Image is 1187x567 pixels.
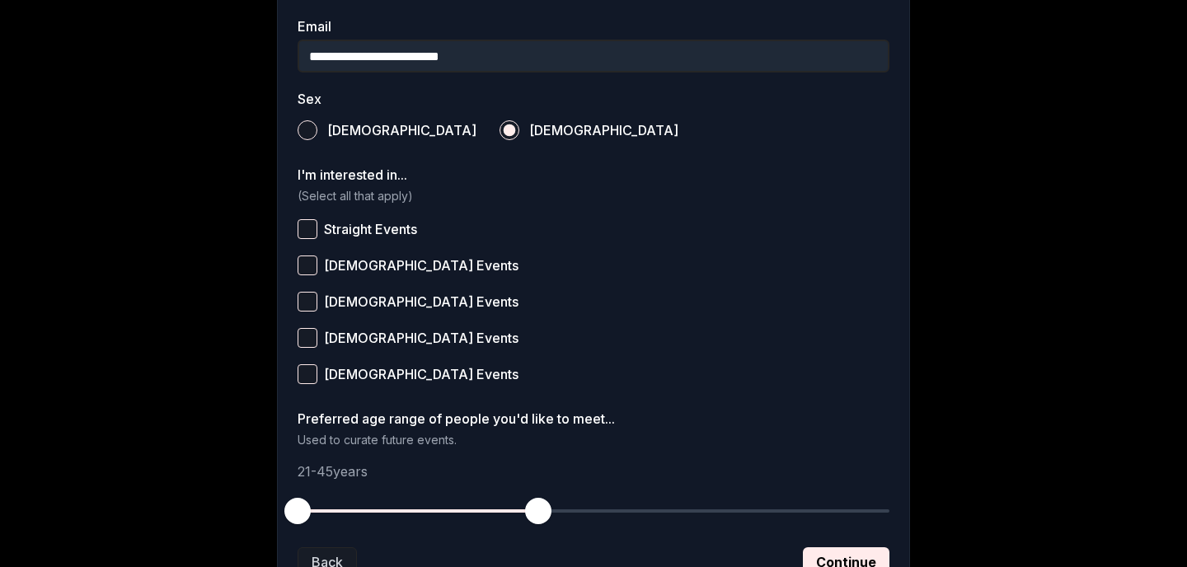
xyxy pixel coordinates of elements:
button: [DEMOGRAPHIC_DATA] Events [298,292,317,312]
span: [DEMOGRAPHIC_DATA] Events [324,368,518,381]
button: Straight Events [298,219,317,239]
span: Straight Events [324,223,417,236]
span: [DEMOGRAPHIC_DATA] Events [324,331,518,344]
p: Used to curate future events. [298,432,889,448]
span: [DEMOGRAPHIC_DATA] Events [324,259,518,272]
span: [DEMOGRAPHIC_DATA] [529,124,678,137]
span: [DEMOGRAPHIC_DATA] [327,124,476,137]
button: [DEMOGRAPHIC_DATA] [298,120,317,140]
button: [DEMOGRAPHIC_DATA] Events [298,255,317,275]
button: [DEMOGRAPHIC_DATA] Events [298,328,317,348]
label: Email [298,20,889,33]
label: I'm interested in... [298,168,889,181]
p: (Select all that apply) [298,188,889,204]
span: [DEMOGRAPHIC_DATA] Events [324,295,518,308]
label: Preferred age range of people you'd like to meet... [298,412,889,425]
label: Sex [298,92,889,105]
p: 21 - 45 years [298,462,889,481]
button: [DEMOGRAPHIC_DATA] Events [298,364,317,384]
button: [DEMOGRAPHIC_DATA] [500,120,519,140]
